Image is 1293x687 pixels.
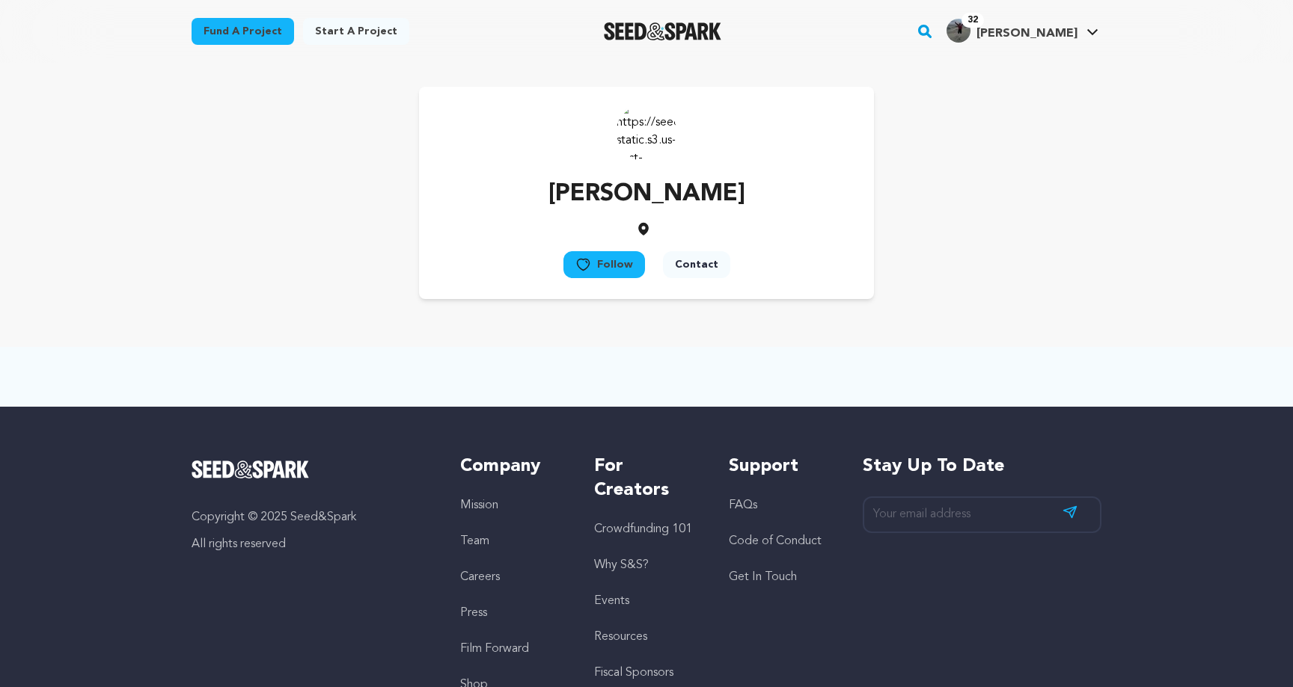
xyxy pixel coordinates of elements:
[729,571,797,583] a: Get In Touch
[460,571,500,583] a: Careers
[729,499,757,511] a: FAQs
[192,18,294,45] a: Fund a project
[460,455,564,478] h5: Company
[192,460,309,478] img: Seed&Spark Logo
[729,535,822,547] a: Code of Conduct
[303,18,409,45] a: Start a project
[947,19,1077,43] div: Lailanie G.'s Profile
[192,508,430,526] p: Copyright © 2025 Seed&Spark
[617,102,676,161] img: https://seedandspark-static.s3.us-east-2.amazonaws.com/images/User/002/321/624/medium/ACg8ocIm4VU...
[460,607,487,619] a: Press
[594,667,673,679] a: Fiscal Sponsors
[192,460,430,478] a: Seed&Spark Homepage
[460,643,529,655] a: Film Forward
[944,16,1101,43] a: Lailanie G.'s Profile
[729,455,833,478] h5: Support
[548,176,745,212] p: [PERSON_NAME]
[460,499,498,511] a: Mission
[663,251,730,278] button: Contact
[594,631,647,643] a: Resources
[604,22,721,40] a: Seed&Spark Homepage
[604,22,721,40] img: Seed&Spark Logo Dark Mode
[947,19,970,43] img: picture-16874-1408160317.jpg
[976,28,1077,40] span: [PERSON_NAME]
[594,559,649,571] a: Why S&S?
[594,455,698,502] h5: For Creators
[962,13,984,28] span: 32
[863,455,1101,478] h5: Stay up to date
[594,523,692,535] a: Crowdfunding 101
[863,496,1101,533] input: Your email address
[563,251,645,278] button: Follow
[594,595,629,607] a: Events
[192,535,430,553] p: All rights reserved
[944,16,1101,47] span: Lailanie G.'s Profile
[460,535,489,547] a: Team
